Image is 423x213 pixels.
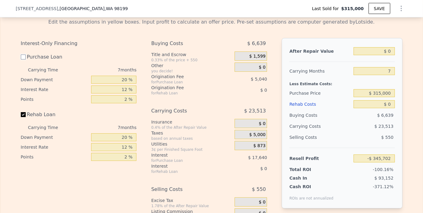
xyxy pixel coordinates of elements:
[151,141,232,147] div: Utilities
[289,132,351,143] div: Selling Costs
[105,6,128,11] span: , WA 98199
[289,110,351,121] div: Buying Costs
[151,197,232,203] div: Excise Tax
[341,6,364,12] span: $315,000
[289,153,351,164] div: Resell Profit
[151,69,232,74] div: you decide!
[151,125,232,130] div: 0.4% of the After Repair Value
[151,91,219,96] div: for Rehab Loan
[151,51,232,58] div: Title and Escrow
[252,184,266,195] span: $ 550
[373,184,393,189] span: -371.12%
[151,58,232,63] div: 0.33% of the price + 550
[21,38,137,49] div: Interest-Only Financing
[151,105,219,116] div: Carrying Costs
[249,54,265,59] span: $ 1,599
[374,176,393,181] span: $ 93,152
[259,121,265,127] span: $ 0
[21,109,89,120] label: Rehab Loan
[70,65,137,75] div: 7 months
[151,74,219,80] div: Origination Fee
[70,123,137,132] div: 7 months
[289,77,395,88] div: Less Estimate Costs:
[21,152,89,162] div: Points
[312,6,341,12] span: Last Sold for
[28,123,68,132] div: Carrying Time
[289,166,328,173] div: Total ROI
[369,3,390,14] button: SAVE
[247,38,266,49] span: $ 6,639
[253,143,265,149] span: $ 873
[151,163,219,169] div: Interest
[151,38,219,49] div: Buying Costs
[374,124,393,129] span: $ 23,513
[21,51,89,63] label: Purchase Loan
[289,190,333,201] div: ROIs are not annualized
[248,155,267,160] span: $ 17,640
[260,166,267,171] span: $ 0
[289,175,328,181] div: Cash In
[289,88,351,99] div: Purchase Price
[289,66,351,77] div: Carrying Months
[289,46,351,57] div: After Repair Value
[16,6,58,12] span: [STREET_ADDRESS]
[151,80,219,85] div: for Purchase Loan
[381,135,393,140] span: $ 550
[151,152,219,158] div: Interest
[151,147,232,152] div: 3¢ per Finished Square Foot
[151,63,232,69] div: Other
[28,65,68,75] div: Carrying Time
[249,132,265,138] span: $ 5,000
[244,105,266,116] span: $ 23,513
[21,75,89,85] div: Down Payment
[21,112,26,117] input: Rehab Loan
[289,121,328,132] div: Carrying Costs
[251,77,267,82] span: $ 5,040
[151,130,232,136] div: Taxes
[151,184,219,195] div: Selling Costs
[289,184,333,190] div: Cash ROI
[151,169,219,174] div: for Rehab Loan
[151,136,232,141] div: based on annual taxes
[21,18,403,26] div: Edit the assumptions in yellow boxes. Input profit to calculate an offer price. Pre-set assumptio...
[151,119,232,125] div: Insurance
[21,55,26,59] input: Purchase Loan
[373,167,393,172] span: -100.16%
[395,2,407,15] button: Show Options
[151,158,219,163] div: for Purchase Loan
[260,88,267,93] span: $ 0
[21,132,89,142] div: Down Payment
[21,94,89,104] div: Points
[377,113,393,118] span: $ 6,639
[21,142,89,152] div: Interest Rate
[21,85,89,94] div: Interest Rate
[259,200,265,205] span: $ 0
[151,85,219,91] div: Origination Fee
[289,99,351,110] div: Rehab Costs
[151,203,232,208] div: 1.78% of the After Repair Value
[259,65,265,70] span: $ 0
[58,6,128,12] span: , [GEOGRAPHIC_DATA]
